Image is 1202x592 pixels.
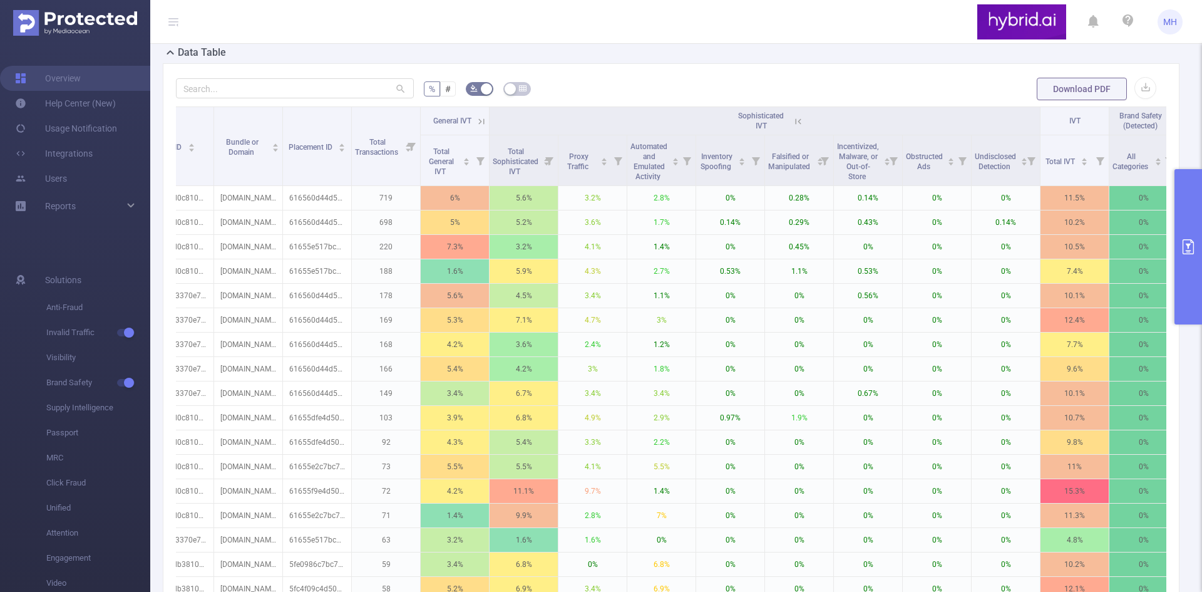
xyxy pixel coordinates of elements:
[1109,430,1178,454] p: 0%
[696,479,764,503] p: 0%
[903,333,971,356] p: 0%
[429,84,435,94] span: %
[421,455,489,479] p: 5.5%
[972,357,1040,381] p: 0%
[352,235,420,259] p: 220
[558,284,627,308] p: 3.4%
[834,333,902,356] p: 0%
[1154,156,1161,160] i: icon: caret-up
[627,430,696,454] p: 2.2%
[765,406,833,430] p: 1.9%
[214,430,282,454] p: [DOMAIN_NAME]
[352,430,420,454] p: 92
[176,78,414,98] input: Search...
[1040,186,1109,210] p: 11.5%
[352,308,420,332] p: 169
[1160,135,1178,185] i: Filter menu
[672,156,679,164] div: Sort
[1109,357,1178,381] p: 0%
[1081,156,1088,164] div: Sort
[421,430,489,454] p: 4.3%
[834,479,902,503] p: 0%
[1109,455,1178,479] p: 0%
[145,308,213,332] p: 68e3bf3370e7b27698f2e24f
[696,259,764,283] p: 0.53%
[903,406,971,430] p: 0%
[972,430,1040,454] p: 0%
[834,455,902,479] p: 0%
[696,210,764,234] p: 0.14%
[1040,333,1109,356] p: 7.7%
[145,357,213,381] p: 68e3bf3370e7b27698f2e59d
[1154,160,1161,164] i: icon: caret-down
[765,430,833,454] p: 0%
[696,357,764,381] p: 0%
[1081,156,1088,160] i: icon: caret-up
[765,357,833,381] p: 0%
[1040,479,1109,503] p: 15.3%
[214,357,282,381] p: [DOMAIN_NAME]
[283,210,351,234] p: 616560d44d506e9b8428cf5f
[739,160,746,164] i: icon: caret-down
[214,308,282,332] p: [DOMAIN_NAME]
[972,186,1040,210] p: 0%
[15,166,67,191] a: Users
[1040,284,1109,308] p: 10.1%
[696,333,764,356] p: 0%
[283,259,351,283] p: 61655e517bc72f91a887cf04
[1020,156,1028,164] div: Sort
[768,152,812,171] span: Falsified or Manipulated
[834,357,902,381] p: 0%
[433,117,471,125] span: General IVT
[696,455,764,479] p: 0%
[738,156,746,164] div: Sort
[463,156,470,164] div: Sort
[214,259,282,283] p: [DOMAIN_NAME]
[1020,156,1027,160] i: icon: caret-up
[972,210,1040,234] p: 0.14%
[903,382,971,405] p: 0%
[627,455,696,479] p: 5.5%
[46,420,150,445] span: Passport
[283,308,351,332] p: 616560d44d506e9b8428cf5f
[214,284,282,308] p: [DOMAIN_NAME]
[283,430,351,454] p: 61655dfe4d506e9b8428cf53
[429,147,454,176] span: Total General IVT
[1040,357,1109,381] p: 9.6%
[765,259,833,283] p: 1.1%
[214,406,282,430] p: [DOMAIN_NAME]
[903,455,971,479] p: 0%
[1069,117,1081,125] span: IVT
[490,284,558,308] p: 4.5%
[601,156,608,160] i: icon: caret-up
[972,284,1040,308] p: 0%
[214,186,282,210] p: [DOMAIN_NAME]
[627,479,696,503] p: 1.4%
[490,210,558,234] p: 5.2%
[558,406,627,430] p: 4.9%
[471,135,489,185] i: Filter menu
[145,210,213,234] p: 68e51d0c810d983afcabfae6
[834,430,902,454] p: 0%
[145,235,213,259] p: 68e51d0c810d983afcabfae5
[765,210,833,234] p: 0.29%
[1037,78,1127,100] button: Download PDF
[558,357,627,381] p: 3%
[421,235,489,259] p: 7.3%
[352,479,420,503] p: 72
[672,160,679,164] i: icon: caret-down
[214,235,282,259] p: [DOMAIN_NAME]
[540,135,558,185] i: Filter menu
[283,235,351,259] p: 61655e517bc72f91a887cf04
[352,406,420,430] p: 103
[490,308,558,332] p: 7.1%
[421,308,489,332] p: 5.3%
[46,295,150,320] span: Anti-Fraud
[46,546,150,571] span: Engagement
[947,156,955,164] div: Sort
[15,141,93,166] a: Integrations
[834,308,902,332] p: 0%
[352,333,420,356] p: 168
[1040,210,1109,234] p: 10.2%
[519,85,527,92] i: icon: table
